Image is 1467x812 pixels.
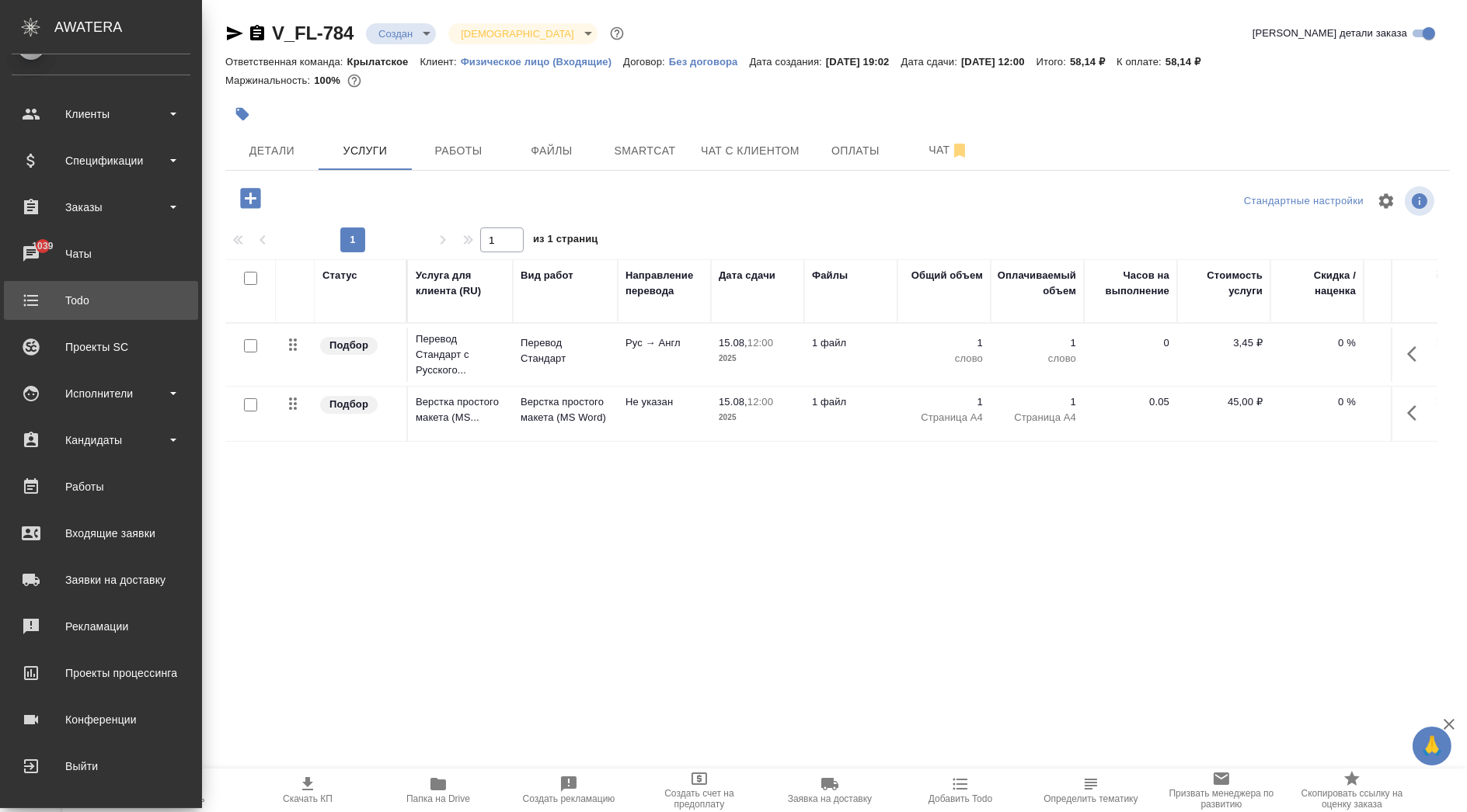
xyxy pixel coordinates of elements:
[608,141,682,161] span: Smartcat
[1398,335,1435,373] button: Показать кнопки
[225,75,314,86] p: Маржинальность:
[329,397,368,412] p: Подбор
[225,97,260,131] button: Добавить тэг
[521,268,573,283] div: Вид работ
[719,351,796,366] p: 2025
[1084,328,1177,382] td: 0
[1371,268,1449,314] div: Сумма без скидки / наценки
[242,769,373,812] button: Скачать КП
[4,747,198,786] a: Выйти
[4,654,198,692] a: Проекты процессинга
[225,56,347,68] p: Ответственная команда:
[461,56,624,68] p: Физическое лицо (Входящие)
[12,149,190,172] div: Спецификации
[12,429,190,452] div: Кандидаты
[625,394,703,410] p: Не указан
[12,755,190,778] div: Выйти
[12,568,190,592] div: Заявки на доставку
[12,475,190,498] div: Работы
[826,56,901,68] p: [DATE] 19:02
[12,708,190,731] div: Конференции
[998,335,1076,351] p: 1
[625,335,703,351] p: Рус → Англ
[1044,793,1138,804] span: Определить тематику
[643,788,755,810] span: Создать счет на предоплату
[366,23,436,44] div: Создан
[750,56,826,68] p: Дата создания:
[1287,769,1417,812] button: Скопировать ссылку на оценку заказа
[514,141,589,161] span: Файлы
[328,141,402,161] span: Услуги
[4,700,198,739] a: Конференции
[625,268,703,299] div: Направление перевода
[788,793,872,804] span: Заявка на доставку
[4,328,198,366] a: Проекты SC
[504,769,634,812] button: Создать рекламацию
[765,769,895,812] button: Заявка на доставку
[1185,394,1263,410] p: 45,00 ₽
[54,12,202,43] div: AWATERA
[416,268,505,299] div: Услуга для клиента (RU)
[901,56,961,68] p: Дата сдачи:
[998,351,1076,366] p: слово
[12,522,190,545] div: Входящие заявки
[421,141,496,161] span: Работы
[701,141,800,161] span: Чат с клиентом
[12,242,190,265] div: Чаты
[818,141,893,161] span: Оплаты
[4,467,198,506] a: Работы
[719,410,796,425] p: 2025
[4,607,198,646] a: Рекламации
[998,394,1076,410] p: 1
[1278,268,1356,299] div: Скидка / наценка
[416,331,505,378] p: Перевод Стандарт с Русского...
[1371,394,1449,410] p: 45,00 ₽
[1185,335,1263,351] p: 3,45 ₽
[314,75,344,86] p: 100%
[1278,394,1356,410] p: 0 %
[905,410,983,425] p: Страница А4
[329,338,368,353] p: Подбор
[1026,769,1156,812] button: Определить тематику
[225,24,244,43] button: Скопировать ссылку для ЯМессенджера
[420,56,460,68] p: Клиент:
[669,56,750,68] p: Без договора
[23,238,62,254] span: 1039
[929,793,992,804] span: Добавить Todo
[456,27,578,40] button: [DEMOGRAPHIC_DATA]
[1037,56,1070,68] p: Итого:
[905,335,983,351] p: 1
[905,394,983,410] p: 1
[1405,186,1437,216] span: Посмотреть информацию
[1070,56,1117,68] p: 58,14 ₽
[416,394,505,425] p: Верстка простого макета (MS...
[235,141,309,161] span: Детали
[998,410,1076,425] p: Страница А4
[1368,182,1405,220] span: Настроить таблицу
[998,268,1076,299] div: Оплачиваемый объем
[812,394,890,410] p: 1 файл
[1117,56,1166,68] p: К оплате:
[961,56,1037,68] p: [DATE] 12:00
[4,234,198,273] a: 1039Чаты
[4,560,198,599] a: Заявки на доставку
[747,396,773,408] p: 12:00
[283,793,333,804] span: Скачать КП
[1156,769,1287,812] button: Призвать менеджера по развитию
[521,394,610,425] p: Верстка простого макета (MS Word)
[272,23,354,43] a: V_FL-784
[905,351,983,366] p: слово
[4,281,198,320] a: Todo
[1419,730,1445,762] span: 🙏
[1278,335,1356,351] p: 0 %
[248,24,267,43] button: Скопировать ссылку
[1398,394,1435,432] button: Показать кнопки
[719,268,775,283] div: Дата сдачи
[12,382,190,405] div: Исполнители
[1084,387,1177,441] td: 0.05
[1240,189,1368,213] div: split button
[461,54,624,68] a: Физическое лицо (Входящие)
[12,661,190,685] div: Проекты процессинга
[347,56,420,68] p: Крылатское
[12,196,190,219] div: Заказы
